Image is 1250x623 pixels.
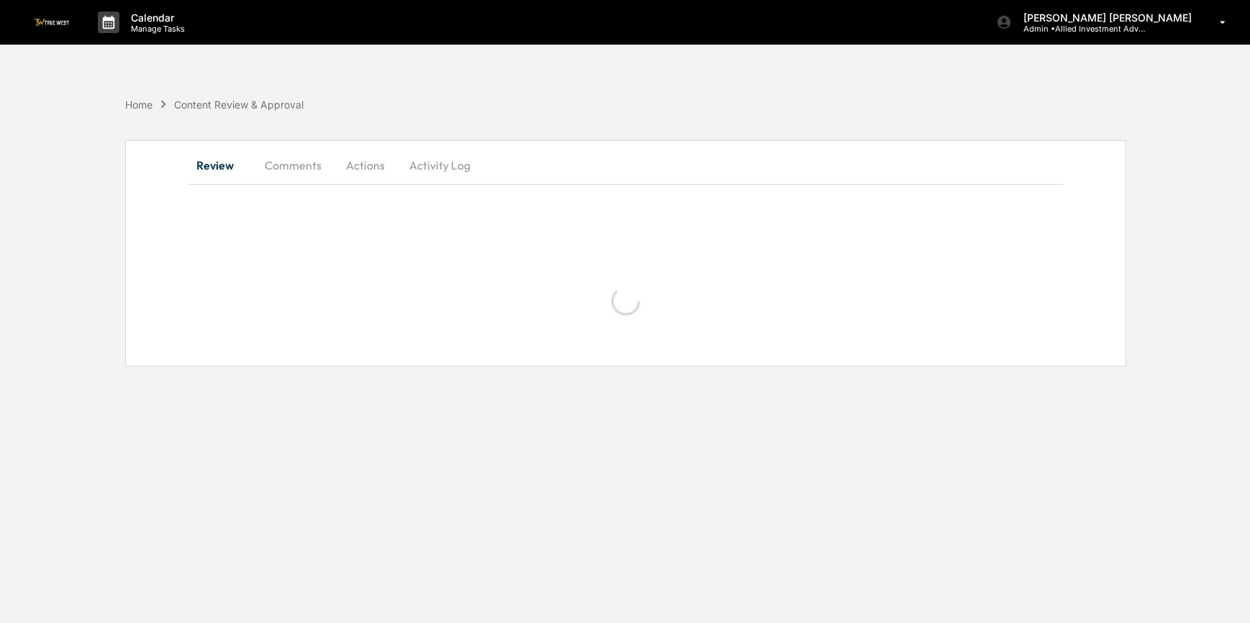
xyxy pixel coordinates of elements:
div: Content Review & Approval [174,98,304,111]
button: Review [188,148,253,183]
p: Manage Tasks [119,24,192,34]
button: Activity Log [398,148,482,183]
div: Home [125,98,152,111]
img: logo [35,19,69,25]
p: Admin • Allied Investment Advisors [1012,24,1146,34]
button: Actions [333,148,398,183]
p: Calendar [119,11,192,24]
div: secondary tabs example [188,148,1064,183]
p: [PERSON_NAME] [PERSON_NAME] [1012,11,1199,24]
button: Comments [253,148,333,183]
